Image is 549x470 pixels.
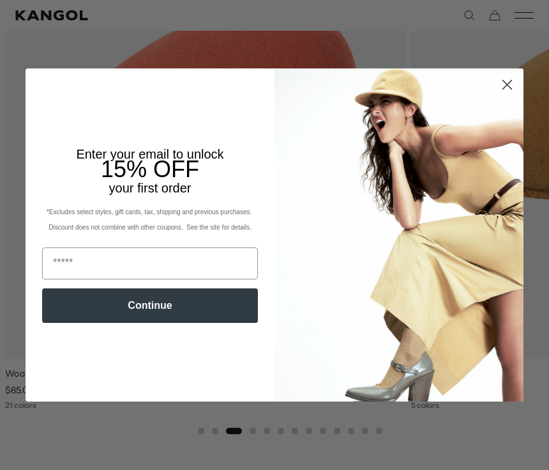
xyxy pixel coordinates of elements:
[496,74,518,96] button: Close dialog
[42,247,258,279] input: Email
[42,288,258,323] button: Continue
[76,147,223,161] span: Enter your email to unlock
[274,68,523,401] img: 93be19ad-e773-4382-80b9-c9d740c9197f.jpeg
[47,208,253,231] span: *Excludes select styles, gift cards, tax, shipping and previous purchases. Discount does not comb...
[109,181,192,195] span: your first order
[101,156,199,182] span: 15% OFF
